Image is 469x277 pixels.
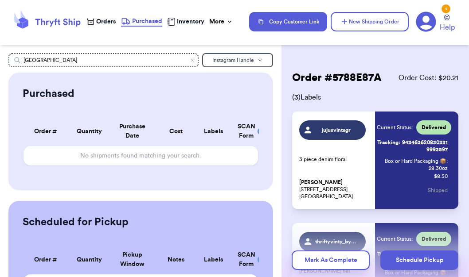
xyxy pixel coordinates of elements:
div: SCAN Form [238,250,247,269]
span: : [446,158,448,165]
span: No shipments found matching your search. [80,153,201,159]
a: 1 [416,12,436,32]
span: Delivered [422,124,446,131]
span: Order Cost: $ 20.21 [399,73,458,83]
th: Order # [23,117,70,146]
span: Tracking: [377,139,400,146]
button: Clear search [190,58,195,63]
span: Current Status: [377,235,413,242]
a: Tracking:9434636208303319993597 [377,135,448,157]
p: [STREET_ADDRESS] [GEOGRAPHIC_DATA] [299,179,370,200]
span: ( 3 ) Labels [292,92,458,103]
span: [PERSON_NAME] [299,179,343,186]
div: 1 [442,4,450,13]
button: Schedule Pickup [380,250,458,270]
span: Help [440,22,455,33]
a: Help [440,15,455,33]
input: Search shipments... [8,53,199,67]
th: Purchase Date [108,117,157,146]
th: Labels [195,245,232,274]
h2: Purchased [23,87,74,101]
span: Delivered [422,235,446,242]
span: Current Status: [377,124,413,131]
button: Instagram Handle [202,53,273,67]
th: Quantity [70,245,108,274]
button: Mark As Complete [292,250,370,270]
button: New Shipping Order [331,12,409,31]
th: Order # [23,245,70,274]
div: More [209,17,233,26]
button: Shipped [428,181,448,200]
p: 3 piece denim floral [299,156,370,163]
span: Instagram Handle [212,58,254,63]
a: Orders [87,17,116,26]
span: thriftyvinty_bysal [315,238,357,245]
button: Copy Customer Link [249,12,327,31]
span: 28.30 oz [429,165,448,172]
th: Cost [157,117,195,146]
a: Purchased [121,17,162,27]
div: SCAN Form [238,122,247,141]
th: Notes [157,245,195,274]
span: Purchased [132,17,162,26]
th: Quantity [70,117,108,146]
span: jujusvintagr [315,127,357,134]
span: Orders [96,17,116,26]
th: Pickup Window [108,245,157,274]
h2: Order # 5788E87A [292,71,382,85]
h2: Scheduled for Pickup [23,215,129,229]
p: $ 8.50 [434,173,448,180]
span: Box or Hard Packaging 📦 [385,158,446,164]
span: Inventory [177,17,204,26]
th: Labels [195,117,232,146]
a: Inventory [167,17,204,26]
